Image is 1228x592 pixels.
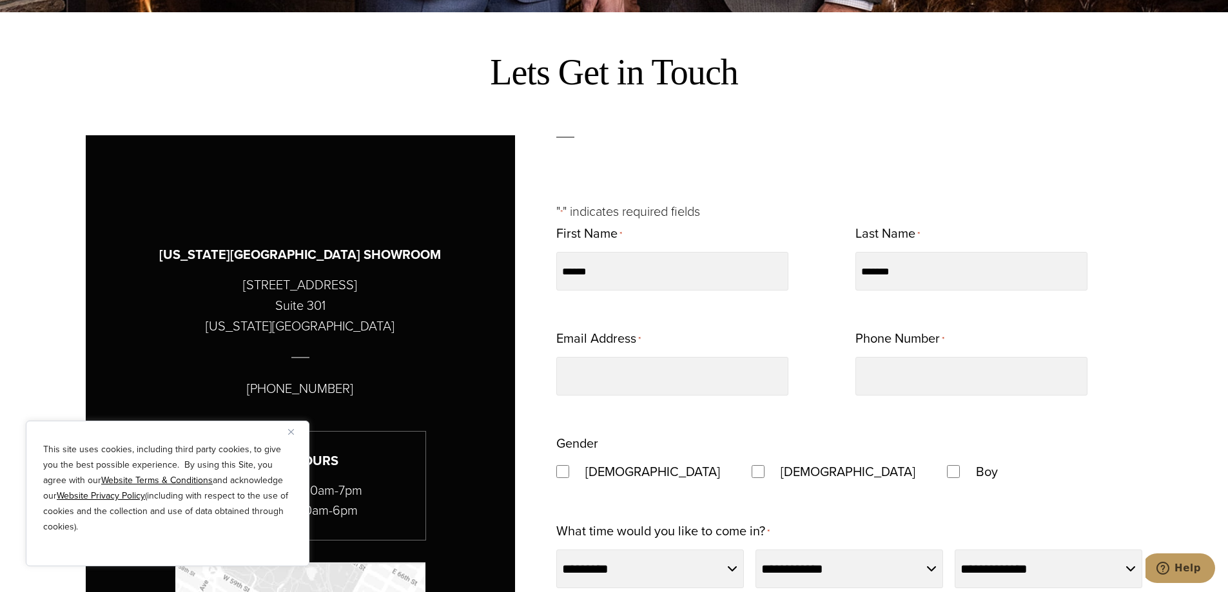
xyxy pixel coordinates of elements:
label: Email Address [556,327,641,352]
iframe: Opens a widget where you can chat to one of our agents [1145,553,1215,586]
legend: Gender [556,432,598,455]
label: [DEMOGRAPHIC_DATA] [572,460,733,483]
label: Last Name [855,222,920,247]
p: [PHONE_NUMBER] [247,378,353,399]
img: Close [288,429,294,435]
label: Boy [963,460,1011,483]
h3: [US_STATE][GEOGRAPHIC_DATA] SHOWROOM [159,245,441,265]
p: [STREET_ADDRESS] Suite 301 [US_STATE][GEOGRAPHIC_DATA] [206,274,395,336]
button: Close [288,424,304,439]
p: This site uses cookies, including third party cookies, to give you the best possible experience. ... [43,442,292,535]
label: Phone Number [855,327,944,352]
a: Website Privacy Policy [57,489,145,502]
h2: Lets Get in Touch [86,51,1143,94]
label: What time would you like to come in? [556,519,770,544]
label: [DEMOGRAPHIC_DATA] [768,460,928,483]
a: Website Terms & Conditions [101,473,213,487]
p: " " indicates required fields [556,201,1142,222]
label: First Name [556,222,622,247]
